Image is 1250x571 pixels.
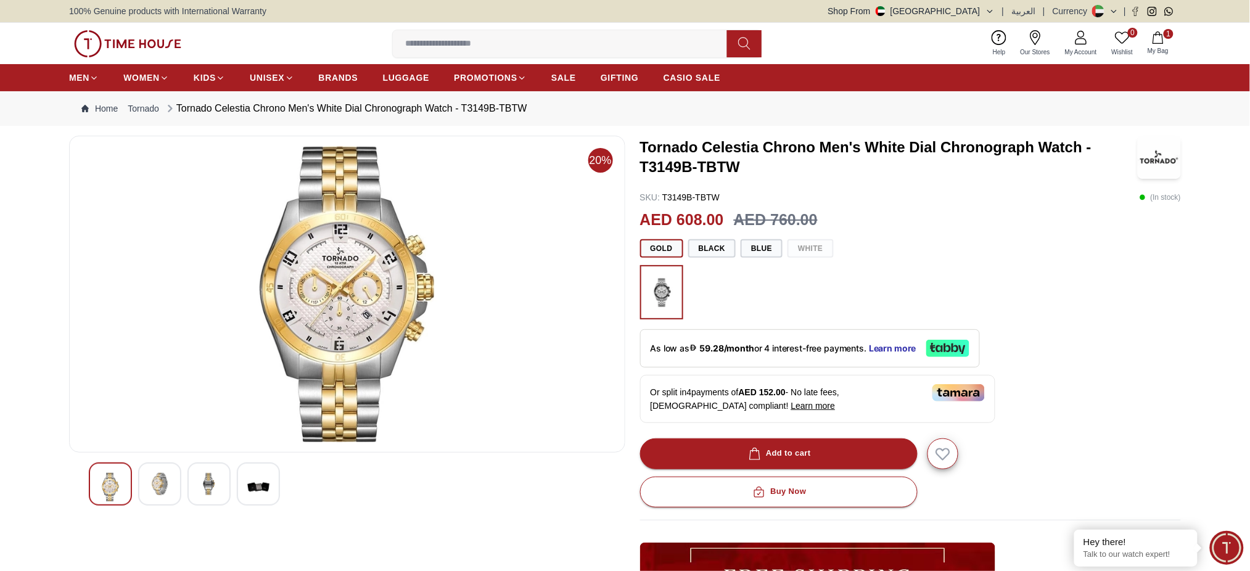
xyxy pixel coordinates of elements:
span: SKU : [640,192,660,202]
a: WOMEN [123,67,169,89]
a: BRANDS [319,67,358,89]
img: ... [74,30,181,57]
span: Help [988,47,1011,57]
a: KIDS [194,67,225,89]
button: Black [688,239,736,258]
span: PROMOTIONS [454,72,517,84]
span: | [1002,5,1005,17]
span: UNISEX [250,72,284,84]
a: Our Stores [1013,28,1058,59]
div: Hey there! [1083,536,1188,548]
span: GIFTING [601,72,639,84]
a: Whatsapp [1164,7,1174,16]
p: Talk to our watch expert! [1083,549,1188,560]
div: Or split in 4 payments of - No late fees, [DEMOGRAPHIC_DATA] compliant! [640,375,995,423]
img: ... [646,271,677,313]
p: ( In stock ) [1140,191,1181,203]
p: T3149B-TBTW [640,191,720,203]
a: CASIO SALE [664,67,721,89]
button: Add to cart [640,438,918,469]
span: My Account [1060,47,1102,57]
span: My Bag [1143,46,1174,55]
span: BRANDS [319,72,358,84]
img: Tornado Celestia Chrono Men's White Dial Chronograph Watch - T3149B-TBTW [80,146,615,442]
span: | [1124,5,1126,17]
img: Tornado Celestia Chrono Men's White Dial Chronograph Watch - T3149B-TBTW [247,473,269,501]
a: MEN [69,67,99,89]
div: Tornado Celestia Chrono Men's White Dial Chronograph Watch - T3149B-TBTW [164,101,527,116]
img: Tornado Celestia Chrono Men's White Dial Chronograph Watch - T3149B-TBTW [99,473,121,501]
button: العربية [1011,5,1035,17]
a: Facebook [1131,7,1140,16]
span: 100% Genuine products with International Warranty [69,5,266,17]
a: Instagram [1148,7,1157,16]
a: Help [985,28,1013,59]
a: PROMOTIONS [454,67,527,89]
span: KIDS [194,72,216,84]
span: SALE [551,72,576,84]
a: Home [81,102,118,115]
div: Chat Widget [1210,531,1244,565]
img: Tornado Celestia Chrono Men's White Dial Chronograph Watch - T3149B-TBTW [149,473,171,495]
span: AED 152.00 [739,387,786,397]
div: Add to cart [746,446,811,461]
a: SALE [551,67,576,89]
span: 20% [588,148,613,173]
span: WOMEN [123,72,160,84]
a: UNISEX [250,67,294,89]
button: Shop From[GEOGRAPHIC_DATA] [828,5,995,17]
span: | [1043,5,1045,17]
img: Tornado Celestia Chrono Men's White Dial Chronograph Watch - T3149B-TBTW [198,473,220,495]
img: Tornado Celestia Chrono Men's White Dial Chronograph Watch - T3149B-TBTW [1138,136,1181,179]
h3: AED 760.00 [734,208,818,232]
img: United Arab Emirates [876,6,886,16]
span: CASIO SALE [664,72,721,84]
button: Gold [640,239,683,258]
span: 1 [1164,29,1174,39]
div: Buy Now [750,485,806,499]
span: MEN [69,72,89,84]
span: Our Stores [1016,47,1055,57]
nav: Breadcrumb [69,91,1181,126]
a: LUGGAGE [383,67,430,89]
span: Wishlist [1107,47,1138,57]
img: Tamara [932,384,985,401]
span: 0 [1128,28,1138,38]
h3: Tornado Celestia Chrono Men's White Dial Chronograph Watch - T3149B-TBTW [640,138,1136,177]
span: Learn more [791,401,836,411]
div: Currency [1053,5,1093,17]
a: 0Wishlist [1104,28,1140,59]
a: GIFTING [601,67,639,89]
button: 1My Bag [1140,29,1176,58]
a: Tornado [128,102,159,115]
span: LUGGAGE [383,72,430,84]
h2: AED 608.00 [640,208,724,232]
button: Blue [741,239,783,258]
button: Buy Now [640,477,918,507]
